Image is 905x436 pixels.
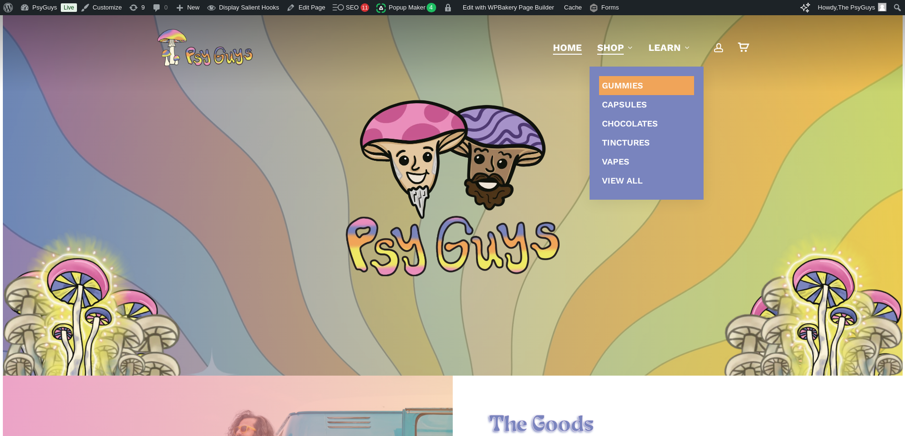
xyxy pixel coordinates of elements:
[724,276,867,423] img: Illustration of a cluster of tall mushrooms with light caps and dark gills, viewed from below.
[3,238,145,385] img: Illustration of a cluster of tall mushrooms with light caps and dark gills, viewed from below.
[157,29,253,67] img: PsyGuys
[553,42,582,53] span: Home
[597,42,624,53] span: Shop
[599,133,694,152] a: Tinctures
[766,229,885,399] img: Colorful psychedelic mushrooms with pink, blue, and yellow patterns on a glowing yellow background.
[602,118,658,128] span: Chocolates
[20,229,139,399] img: Colorful psychedelic mushrooms with pink, blue, and yellow patterns on a glowing yellow background.
[838,4,875,11] span: The PsyGuys
[553,41,582,54] a: Home
[602,156,629,166] span: Vapes
[648,41,690,54] a: Learn
[361,3,369,12] div: 11
[545,15,748,80] nav: Main Menu
[599,171,694,190] a: View All
[599,114,694,133] a: Chocolates
[358,87,548,230] img: PsyGuys Heads Logo
[878,3,886,11] img: Avatar photo
[599,76,694,95] a: Gummies
[760,238,903,385] img: Illustration of a cluster of tall mushrooms with light caps and dark gills, viewed from below.
[648,42,681,53] span: Learn
[602,99,647,109] span: Capsules
[597,41,633,54] a: Shop
[602,80,643,90] span: Gummies
[427,3,437,12] span: 4
[599,95,694,114] a: Capsules
[599,152,694,171] a: Vapes
[346,216,560,276] img: Psychedelic PsyGuys Text Logo
[602,175,643,185] span: View All
[61,3,77,12] a: Live
[602,137,650,147] span: Tinctures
